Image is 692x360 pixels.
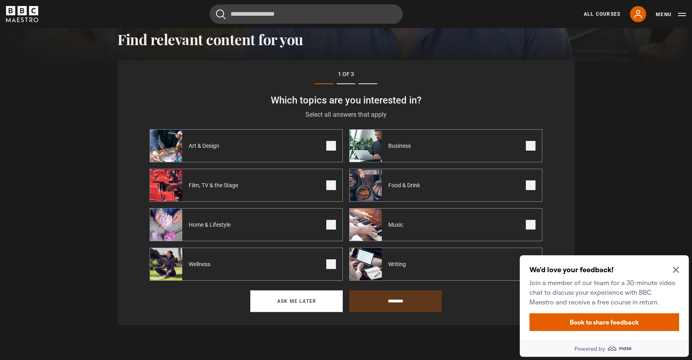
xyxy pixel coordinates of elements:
p: 1 of 3 [150,70,542,79]
button: Submit the search query [216,9,226,19]
button: Ask me later [250,290,343,312]
span: Art & Design [182,142,229,150]
div: Optional study invitation [3,3,172,105]
span: Film, TV & the Stage [182,181,248,189]
span: Home & Lifestyle [182,221,240,229]
a: Powered by maze [3,89,172,105]
span: Food & Drink [382,181,430,189]
span: Wellness [182,260,220,268]
h2: Find relevant content for you [117,31,575,48]
span: Business [382,142,420,150]
button: Toggle navigation [656,10,686,19]
button: Close Maze Prompt [156,14,163,21]
a: All Courses [584,10,620,18]
h2: We'd love your feedback! [13,13,159,23]
button: Book to share feedback [13,61,163,79]
p: Join a member of our team for a 30-minute video chat to discuss your experience with BBC Maestro ... [13,26,159,55]
p: Select all answers that apply [150,110,542,120]
span: Music [382,221,413,229]
span: Writing [382,260,416,268]
svg: BBC Maestro [6,6,38,22]
input: Search [210,4,403,24]
h3: Which topics are you interested in? [150,94,542,107]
